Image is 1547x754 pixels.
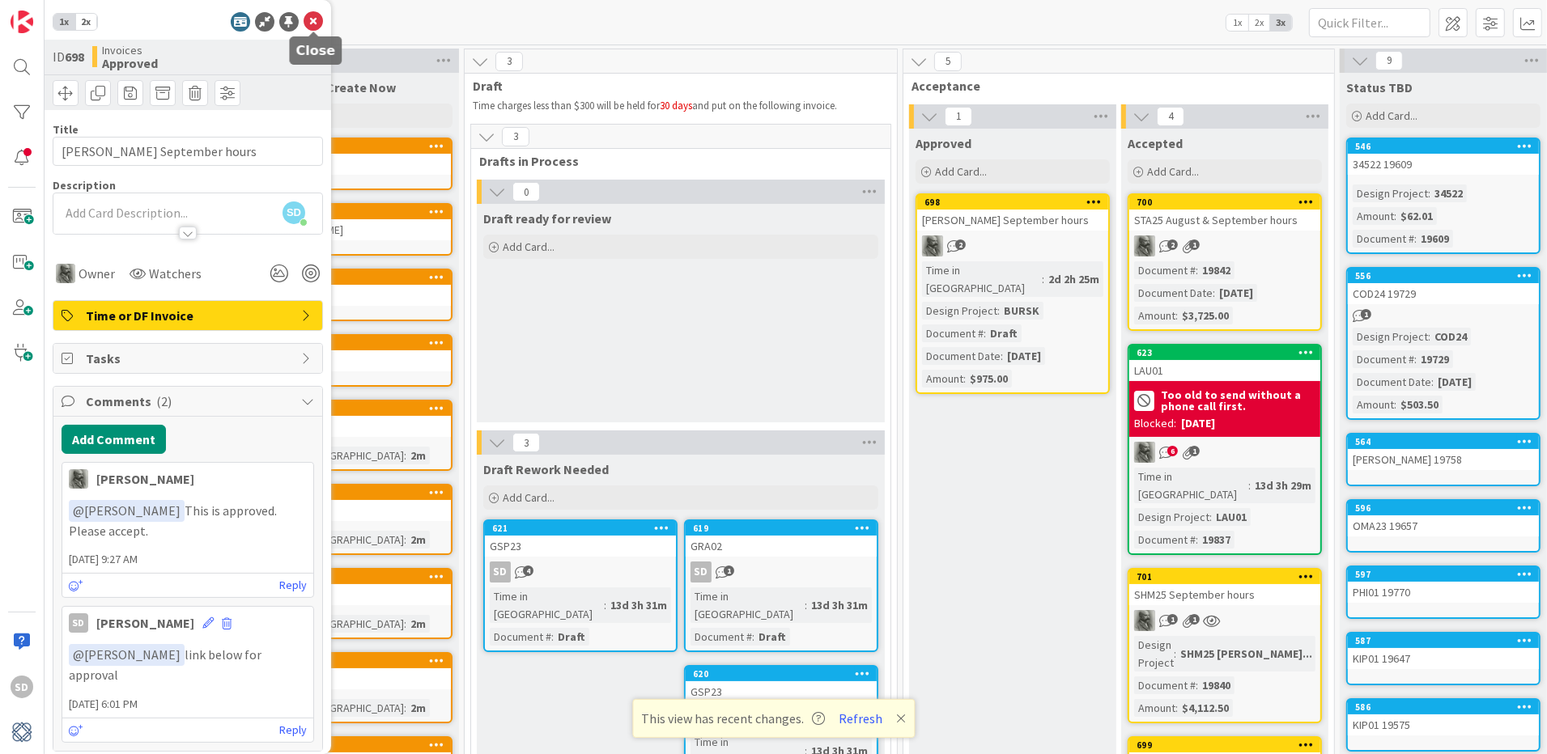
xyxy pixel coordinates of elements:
div: Time in [GEOGRAPHIC_DATA] [922,261,1042,297]
div: 564[PERSON_NAME] 19758 [1348,434,1539,470]
div: SD [69,613,88,633]
div: 699 [1129,738,1320,752]
div: Draft [554,628,589,646]
div: 54634522 19609 [1348,139,1539,175]
div: Document # [1134,531,1196,549]
span: : [1428,328,1430,345]
div: 768 [267,739,451,751]
div: 2d 2h 25m [1044,270,1103,288]
div: $4,112.50 [1178,699,1233,717]
div: Time in [GEOGRAPHIC_DATA] [265,531,404,549]
div: 623 [1137,347,1320,358]
div: 587 [1348,633,1539,648]
div: COD24 19729 [1348,283,1539,304]
div: SD [686,561,877,582]
div: Amount [922,370,963,388]
div: 700STA25 August & September hours [1129,195,1320,231]
span: : [1428,184,1430,202]
span: ID [53,47,84,66]
input: Quick Filter... [1309,8,1430,37]
span: 1x [53,14,75,30]
span: : [1175,307,1178,324]
div: 623LAU01 [1129,345,1320,381]
div: 597PHI01 19770 [1348,567,1539,603]
span: Accepted [1128,135,1183,151]
div: [PERSON_NAME] 19758 [1348,449,1539,470]
span: : [1414,350,1417,368]
span: : [404,531,406,549]
div: 776 [267,141,451,152]
div: 701 [1137,571,1320,582]
div: 587 [1355,635,1539,646]
div: 776PHI01 [260,139,451,175]
div: 596 [1348,501,1539,515]
span: [PERSON_NAME] [73,646,181,663]
span: [PERSON_NAME] [73,502,181,519]
span: : [752,628,754,646]
span: 2 [1167,239,1178,250]
div: 19729 [1417,350,1453,368]
div: 546 [1355,141,1539,152]
span: 1 [1167,614,1178,625]
div: Blocked: [1134,415,1176,432]
div: Amount [1134,699,1175,717]
div: COD24 [1430,328,1471,345]
span: 1 [1189,446,1200,456]
div: PA [1129,235,1320,256]
div: 2m [406,615,430,633]
span: 2x [1248,15,1270,31]
div: Design Project [1134,508,1209,526]
div: STA25 [260,500,451,521]
a: Reply [279,575,307,595]
div: SD [490,561,511,582]
div: 596 [1355,502,1539,514]
div: 700 [1129,195,1320,210]
div: LAU01 [1212,508,1251,526]
div: 34522 [1430,184,1467,202]
span: 3x [1270,15,1292,31]
div: 556COD24 19729 [1348,269,1539,304]
b: Too old to send without a phone call first. [1161,389,1315,412]
div: Document Date [922,347,1001,365]
p: This is approved. Please accept. [69,500,307,540]
span: 1 [724,565,734,576]
div: 776 [260,139,451,154]
div: 773STOMB [260,336,451,371]
div: 699 [1137,739,1320,751]
div: 770 [267,571,451,582]
div: 698 [924,197,1108,208]
div: Time in [GEOGRAPHIC_DATA] [265,615,404,633]
div: 775 [260,205,451,219]
div: 556 [1355,270,1539,282]
div: 597 [1348,567,1539,582]
div: Time in [GEOGRAPHIC_DATA] [265,447,404,464]
span: Acceptance [912,78,1314,94]
div: Amount [1134,307,1175,324]
img: PA [1134,442,1155,463]
span: : [404,615,406,633]
div: 619 [686,521,877,536]
div: 587KIP01 19647 [1348,633,1539,669]
img: PA [56,264,75,283]
b: 698 [65,49,84,65]
span: Draft Rework Needed [483,461,609,477]
div: PA [1129,610,1320,631]
div: Time in [GEOGRAPHIC_DATA] [490,587,604,623]
div: Amount [1353,396,1394,413]
button: Refresh [833,708,888,729]
div: 769 [260,654,451,668]
div: 621 [492,523,676,534]
span: : [1213,284,1215,302]
div: MAG25 [260,285,451,306]
div: 586 [1355,701,1539,713]
div: 769TNP25 [260,654,451,689]
span: 0 [512,182,540,201]
span: : [404,447,406,464]
div: 770COD24 [260,570,451,605]
div: [PERSON_NAME] [96,613,194,633]
img: Visit kanbanzone.com [11,11,33,33]
span: : [1248,477,1251,494]
div: 19840 [1198,676,1235,694]
span: Tasks [86,349,293,368]
div: PHI01 [260,154,451,175]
